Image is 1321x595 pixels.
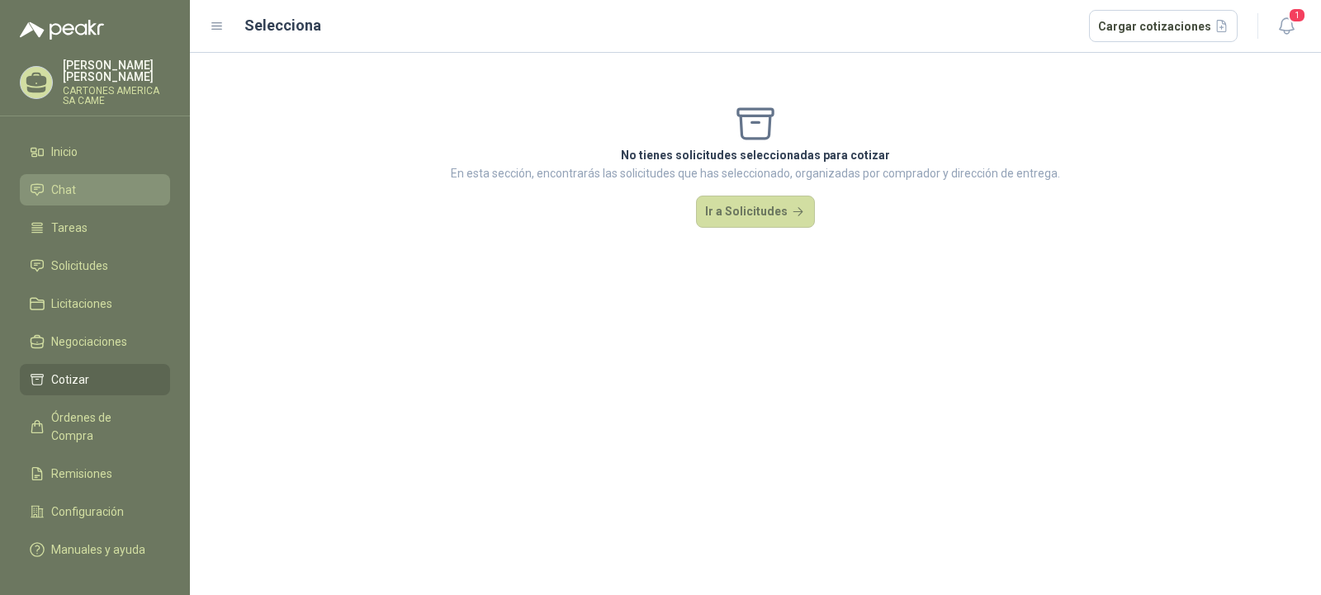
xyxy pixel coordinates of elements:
a: Inicio [20,136,170,168]
span: Órdenes de Compra [51,408,154,445]
a: Manuales y ayuda [20,534,170,565]
span: 1 [1288,7,1306,23]
img: Logo peakr [20,20,104,40]
span: Chat [51,181,76,199]
a: Cotizar [20,364,170,395]
a: Chat [20,174,170,205]
span: Licitaciones [51,295,112,313]
span: Negociaciones [51,333,127,351]
h2: Selecciona [244,14,321,37]
a: Tareas [20,212,170,243]
button: 1 [1271,12,1301,41]
button: Cargar cotizaciones [1089,10,1238,43]
a: Solicitudes [20,250,170,281]
span: Solicitudes [51,257,108,275]
a: Configuración [20,496,170,527]
p: En esta sección, encontrarás las solicitudes que has seleccionado, organizadas por comprador y di... [451,164,1060,182]
a: Negociaciones [20,326,170,357]
p: No tienes solicitudes seleccionadas para cotizar [451,146,1060,164]
p: [PERSON_NAME] [PERSON_NAME] [63,59,170,83]
a: Licitaciones [20,288,170,319]
span: Tareas [51,219,88,237]
span: Inicio [51,143,78,161]
span: Manuales y ayuda [51,541,145,559]
p: CARTONES AMERICA SA CAME [63,86,170,106]
span: Cotizar [51,371,89,389]
a: Órdenes de Compra [20,402,170,451]
a: Remisiones [20,458,170,489]
span: Configuración [51,503,124,521]
button: Ir a Solicitudes [696,196,815,229]
span: Remisiones [51,465,112,483]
